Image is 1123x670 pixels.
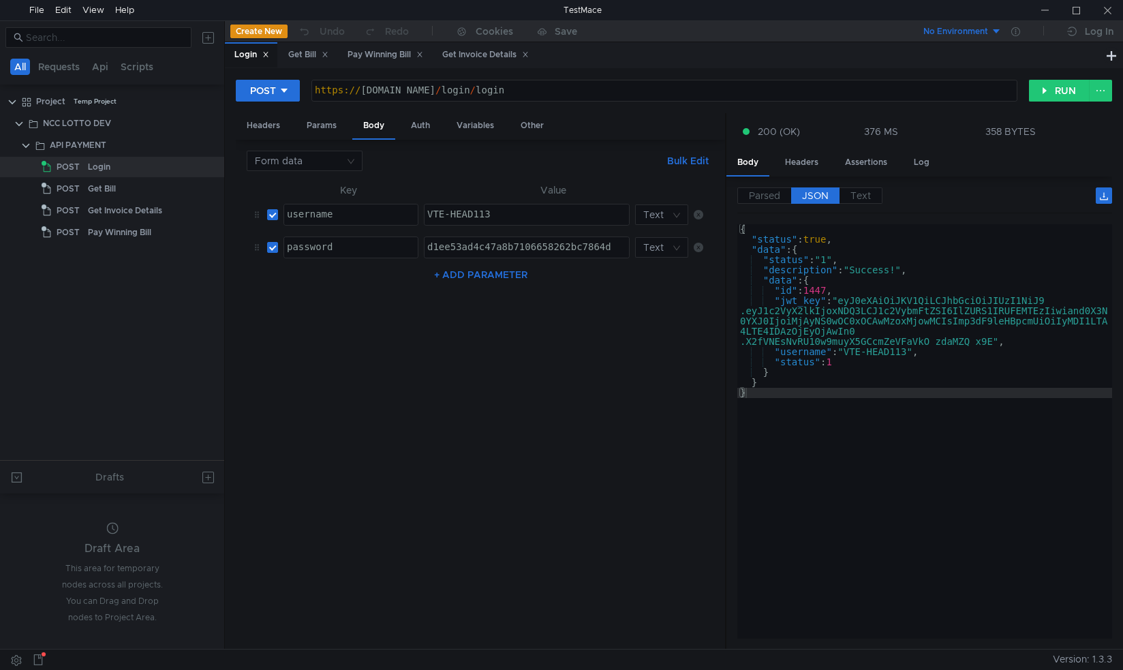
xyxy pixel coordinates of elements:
div: Variables [446,113,505,138]
span: POST [57,222,80,243]
div: Redo [385,23,409,40]
span: Parsed [749,189,780,202]
button: No Environment [907,20,1002,42]
span: POST [57,200,80,221]
div: Auth [400,113,441,138]
button: All [10,59,30,75]
th: Key [278,182,418,198]
button: + ADD PARAMETER [429,267,533,283]
div: 358 BYTES [985,125,1036,138]
button: Create New [230,25,288,38]
div: Body [352,113,395,140]
div: Body [726,150,769,177]
input: Search... [26,30,183,45]
div: Assertions [834,150,898,175]
div: Save [555,27,577,36]
div: NCC LOTTO DEV [43,113,111,134]
span: Version: 1.3.3 [1053,650,1112,669]
th: Value [418,182,688,198]
div: Get Invoice Details [88,200,162,221]
div: Headers [774,150,829,175]
div: No Environment [923,25,988,38]
span: POST [57,179,80,199]
div: Pay Winning Bill [88,222,151,243]
button: Bulk Edit [662,153,714,169]
button: Undo [288,21,354,42]
div: Headers [236,113,291,138]
div: API PAYMENT [50,135,106,155]
div: Get Invoice Details [442,48,529,62]
div: POST [250,83,276,98]
button: POST [236,80,300,102]
div: Undo [320,23,345,40]
div: Log [903,150,940,175]
div: Login [234,48,269,62]
button: Api [88,59,112,75]
span: JSON [802,189,829,202]
div: Drafts [95,469,124,485]
div: Project [36,91,65,112]
div: Log In [1085,23,1113,40]
span: 200 (OK) [758,124,800,139]
button: Requests [34,59,84,75]
div: Pay Winning Bill [348,48,423,62]
div: Login [88,157,110,177]
button: RUN [1029,80,1090,102]
div: 376 MS [864,125,898,138]
button: Scripts [117,59,157,75]
div: Other [510,113,555,138]
span: Text [850,189,871,202]
div: Get Bill [288,48,328,62]
div: Get Bill [88,179,116,199]
div: Cookies [476,23,513,40]
button: Redo [354,21,418,42]
div: Temp Project [74,91,117,112]
span: POST [57,157,80,177]
div: Params [296,113,348,138]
